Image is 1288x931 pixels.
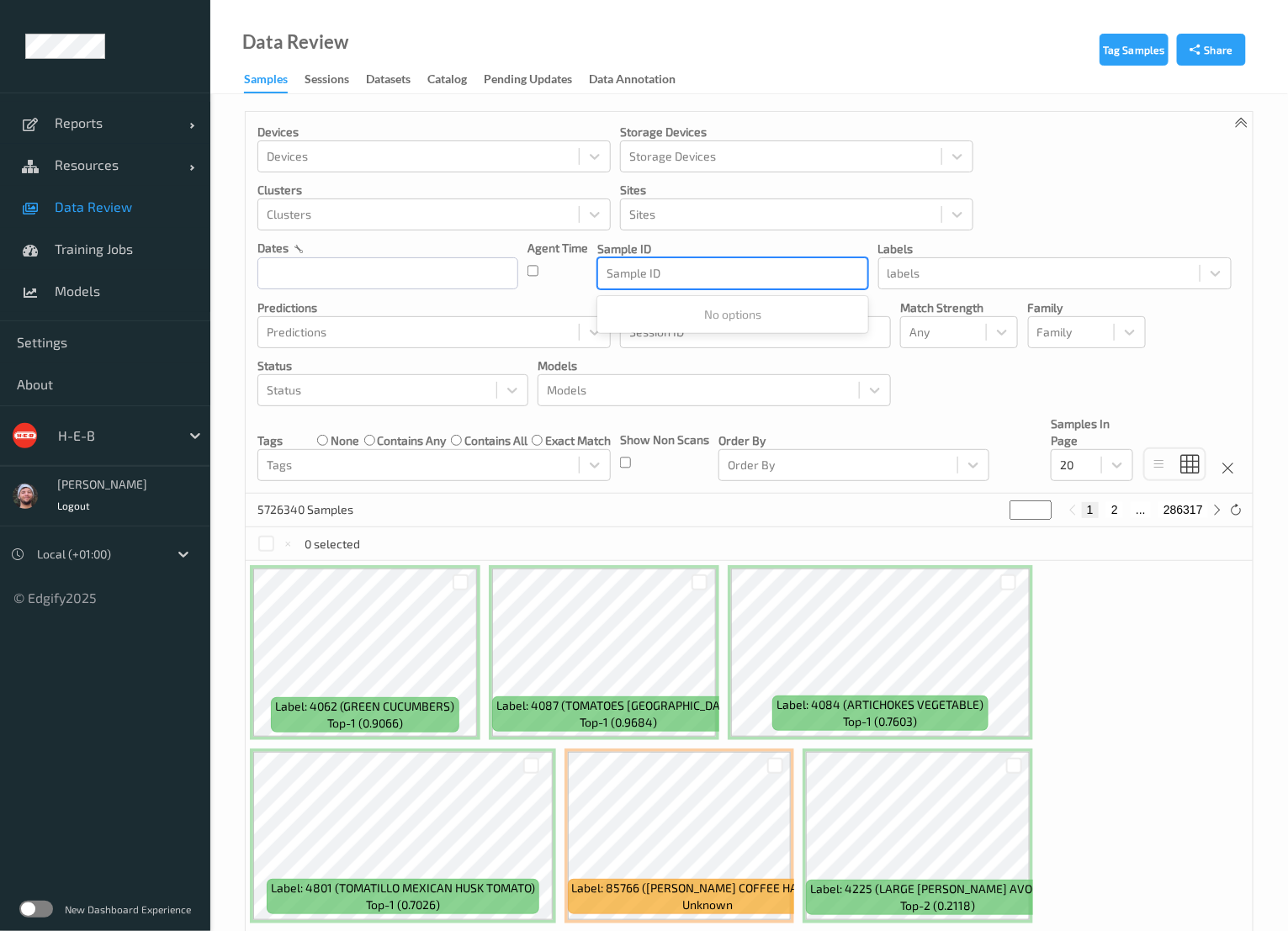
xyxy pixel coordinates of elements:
[844,713,918,730] span: top-1 (0.7603)
[1100,34,1169,66] button: Tag Samples
[538,357,891,374] p: Models
[257,432,283,449] p: Tags
[683,897,734,913] span: unknown
[484,71,572,92] div: Pending Updates
[257,357,528,374] p: Status
[257,240,289,257] p: dates
[1082,502,1099,517] button: 1
[257,182,611,198] p: Clusters
[257,299,611,316] p: Predictions
[305,68,366,92] a: Sessions
[305,536,361,553] p: 0 selected
[901,897,976,914] span: top-2 (0.2118)
[1051,415,1133,449] p: Samples In Page
[620,182,973,198] p: Sites
[572,880,845,897] span: Label: 85766 ([PERSON_NAME] COFFEE HAZELNUT)
[900,299,1018,316] p: Match Strength
[377,432,446,449] label: contains any
[589,71,676,92] div: Data Annotation
[811,881,1066,897] span: Label: 4225 (LARGE [PERSON_NAME] AVOCADO)
[242,34,348,50] div: Data Review
[257,501,384,518] p: 5726340 Samples
[777,696,984,713] span: Label: 4084 (ARTICHOKES VEGETABLE)
[597,299,868,330] div: No options
[545,432,611,449] label: exact match
[427,68,484,92] a: Catalog
[620,431,709,448] p: Show Non Scans
[244,71,288,93] div: Samples
[1106,502,1123,517] button: 2
[718,432,989,449] p: Order By
[1131,502,1151,517] button: ...
[275,698,454,715] span: Label: 4062 (GREEN CUCUMBERS)
[620,124,973,140] p: Storage Devices
[366,71,411,92] div: Datasets
[589,68,692,92] a: Data Annotation
[271,880,535,897] span: Label: 4801 (TOMATILLO MEXICAN HUSK TOMATO)
[1177,34,1246,66] button: Share
[464,432,527,449] label: contains all
[597,241,868,257] p: Sample ID
[327,715,403,732] span: top-1 (0.9066)
[1028,299,1146,316] p: Family
[366,897,440,913] span: top-1 (0.7026)
[257,124,611,140] p: Devices
[878,241,1232,257] p: labels
[427,71,467,92] div: Catalog
[527,240,588,257] p: Agent Time
[305,71,349,92] div: Sessions
[244,68,305,93] a: Samples
[366,68,427,92] a: Datasets
[1158,502,1208,517] button: 286317
[496,697,741,714] span: Label: 4087 (TOMATOES [GEOGRAPHIC_DATA])
[331,432,359,449] label: none
[580,714,658,731] span: top-1 (0.9684)
[484,68,589,92] a: Pending Updates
